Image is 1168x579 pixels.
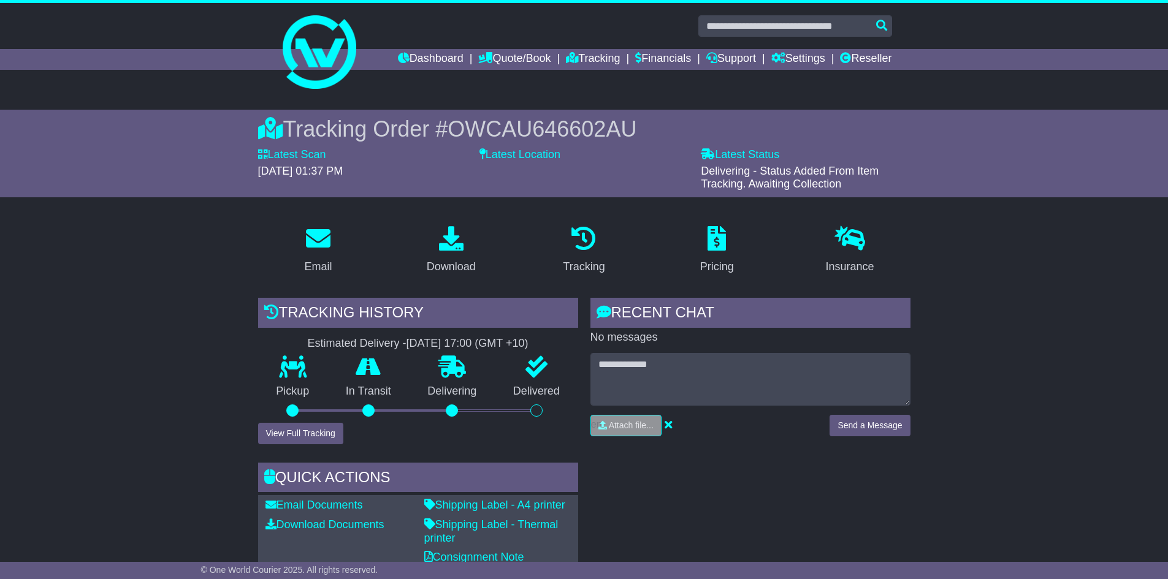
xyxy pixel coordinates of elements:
[840,49,891,70] a: Reseller
[701,165,879,191] span: Delivering - Status Added From Item Tracking. Awaiting Collection
[701,148,779,162] label: Latest Status
[327,385,410,398] p: In Transit
[590,298,910,331] div: RECENT CHAT
[201,565,378,575] span: © One World Courier 2025. All rights reserved.
[419,222,484,279] a: Download
[448,116,636,142] span: OWCAU646602AU
[296,222,340,279] a: Email
[258,463,578,496] div: Quick Actions
[304,259,332,275] div: Email
[706,49,756,70] a: Support
[495,385,578,398] p: Delivered
[258,423,343,444] button: View Full Tracking
[258,337,578,350] div: Estimated Delivery -
[424,499,565,511] a: Shipping Label - A4 printer
[566,49,620,70] a: Tracking
[258,298,578,331] div: Tracking history
[635,49,691,70] a: Financials
[258,148,326,162] label: Latest Scan
[479,148,560,162] label: Latest Location
[258,385,328,398] p: Pickup
[478,49,551,70] a: Quote/Book
[826,259,874,275] div: Insurance
[407,337,529,350] div: [DATE] 17:00 (GMT +10)
[818,222,882,279] a: Insurance
[265,518,384,531] a: Download Documents
[258,165,343,177] span: [DATE] 01:37 PM
[424,551,524,563] a: Consignment Note
[410,385,495,398] p: Delivering
[692,222,742,279] a: Pricing
[563,259,605,275] div: Tracking
[258,116,910,142] div: Tracking Order #
[424,518,559,544] a: Shipping Label - Thermal printer
[700,259,734,275] div: Pricing
[555,222,613,279] a: Tracking
[427,259,476,275] div: Download
[771,49,825,70] a: Settings
[265,499,363,511] a: Email Documents
[830,415,910,436] button: Send a Message
[398,49,464,70] a: Dashboard
[590,331,910,344] p: No messages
